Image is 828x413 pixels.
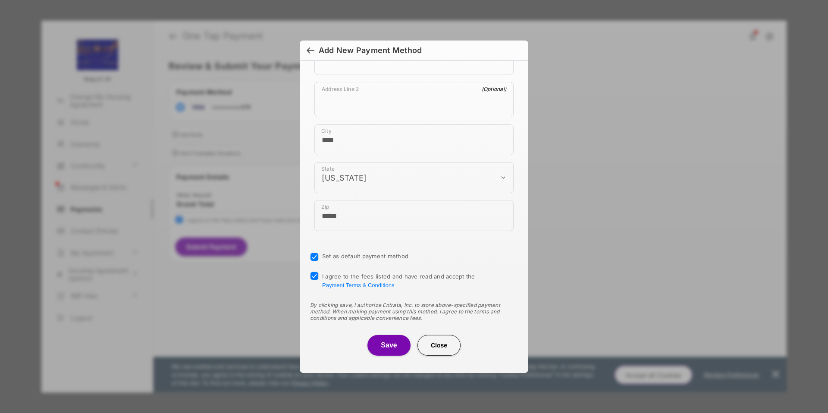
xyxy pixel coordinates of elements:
[322,253,408,260] label: Set as default payment method
[314,124,514,155] div: payment_method_screening[postal_addresses][locality]
[322,282,394,288] button: I agree to the fees listed and have read and accept the
[417,335,461,356] button: Close
[310,302,518,321] div: By clicking save, I authorize Entrata, Inc. to store above-specified payment method. When making ...
[322,273,475,288] span: I agree to the fees listed and have read and accept the
[314,82,514,117] div: payment_method_screening[postal_addresses][addressLine2]
[314,200,514,231] div: payment_method_screening[postal_addresses][postalCode]
[314,162,514,193] div: payment_method_screening[postal_addresses][administrativeArea]
[367,335,411,356] button: Save
[319,46,422,55] div: Add New Payment Method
